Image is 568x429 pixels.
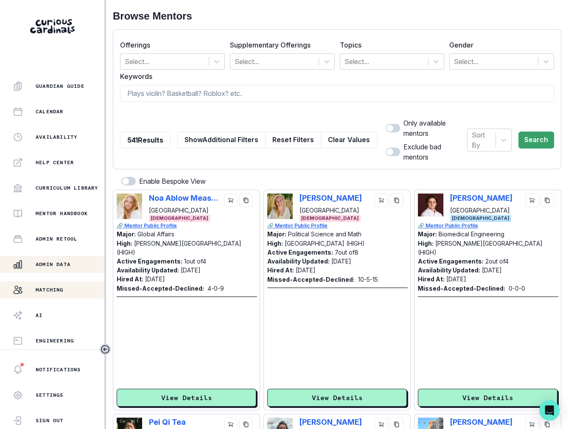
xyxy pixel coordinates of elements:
p: 4 - 0 - 9 [207,284,224,293]
p: [PERSON_NAME] [299,193,362,202]
p: Calendar [36,108,64,115]
button: Toggle sidebar [100,344,111,355]
p: Active Engagements: [418,258,484,265]
p: Settings [36,392,64,398]
p: Missed-Accepted-Declined: [117,284,204,293]
button: Search [518,132,554,149]
p: [PERSON_NAME] [299,418,369,426]
p: [PERSON_NAME] [450,418,512,426]
p: [GEOGRAPHIC_DATA] (HIGH) [285,240,365,247]
button: View Details [267,389,407,407]
p: Admin Retool [36,236,77,242]
p: [GEOGRAPHIC_DATA] [149,206,219,215]
p: 0 - 0 - 0 [509,284,525,293]
p: [PERSON_NAME] [450,193,512,202]
button: Reset Filters [265,132,321,149]
label: Keywords [120,71,549,81]
p: 7 out of 8 [335,249,358,256]
p: High: [267,240,283,247]
p: AI [36,312,42,319]
p: Help Center [36,159,74,166]
p: Sign Out [36,417,64,424]
p: [DATE] [296,266,316,274]
p: Matching [36,286,64,293]
p: High: [418,240,434,247]
label: Topics [340,40,439,50]
p: [DATE] [446,275,466,283]
p: Active Engagements: [267,249,333,256]
button: cart [375,193,388,207]
button: Clear Values [321,132,377,149]
p: [PERSON_NAME][GEOGRAPHIC_DATA] (HIGH) [117,240,241,256]
span: [DEMOGRAPHIC_DATA] [149,215,210,222]
input: Plays violin? Basketball? Roblox? etc. [120,85,554,102]
p: Availability [36,134,77,140]
p: Major: [117,230,136,238]
p: [PERSON_NAME][GEOGRAPHIC_DATA] (HIGH) [418,240,543,256]
p: Pei Qi Tea [149,418,219,426]
p: Active Engagements: [117,258,182,265]
p: [DATE] [331,258,351,265]
img: Picture of Mark DeMonte [418,193,443,217]
p: Major: [267,230,286,238]
p: [DATE] [181,266,201,274]
button: copy [390,193,403,207]
img: Curious Cardinals Logo [30,19,75,34]
p: Only available mentors [403,118,467,138]
p: [DATE] [145,275,165,283]
p: Major: [418,230,437,238]
label: Offerings [120,40,220,50]
label: Supplementary Offerings [230,40,330,50]
button: View Details [117,389,256,407]
a: 🔗 Mentor Public Profile [418,222,558,230]
p: Guardian Guide [36,83,84,90]
p: 2 out of 4 [485,258,509,265]
p: Notifications [36,366,81,373]
p: [GEOGRAPHIC_DATA] [450,206,512,215]
p: Mentor Handbook [36,210,88,217]
p: Admin Data [36,261,70,268]
p: Hired At: [117,275,143,283]
div: Open Intercom Messenger [539,400,560,421]
img: Picture of Noa Ablow Measelle [117,193,142,219]
button: copy [239,193,253,207]
p: 10 - 5 - 15 [358,275,378,284]
button: cart [224,193,238,207]
p: Political Science and Math [288,230,361,238]
p: Missed-Accepted-Declined: [418,284,505,293]
p: High: [117,240,132,247]
p: Noa Ablow Measelle [149,193,219,202]
p: [DATE] [482,266,502,274]
h2: Browse Mentors [113,10,561,22]
button: View Details [418,389,557,407]
a: 🔗 Mentor Public Profile [117,222,257,230]
button: ShowAdditional Filters [177,132,266,149]
p: Hired At: [267,266,294,274]
p: 1 out of 4 [184,258,206,265]
a: 🔗 Mentor Public Profile [267,222,408,230]
img: Picture of Phoebe Dragseth [267,193,293,219]
p: 541 Results [127,135,163,145]
div: Sort By [472,130,491,150]
p: Global Affairs [137,230,174,238]
p: [GEOGRAPHIC_DATA] [299,206,362,215]
p: Hired At: [418,275,445,283]
p: Availability Updated: [267,258,330,265]
p: Exclude bad mentors [403,142,467,162]
label: Gender [449,40,549,50]
p: Engineering [36,337,74,344]
button: cart [525,193,539,207]
p: Biomedical Engineering [439,230,504,238]
button: copy [540,193,554,207]
span: [DEMOGRAPHIC_DATA] [299,215,361,222]
p: Availability Updated: [117,266,179,274]
p: Availability Updated: [418,266,480,274]
span: [DEMOGRAPHIC_DATA] [450,215,511,222]
p: Missed-Accepted-Declined: [267,275,355,284]
p: Enable Bespoke View [139,176,206,186]
p: Curriculum Library [36,185,98,191]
